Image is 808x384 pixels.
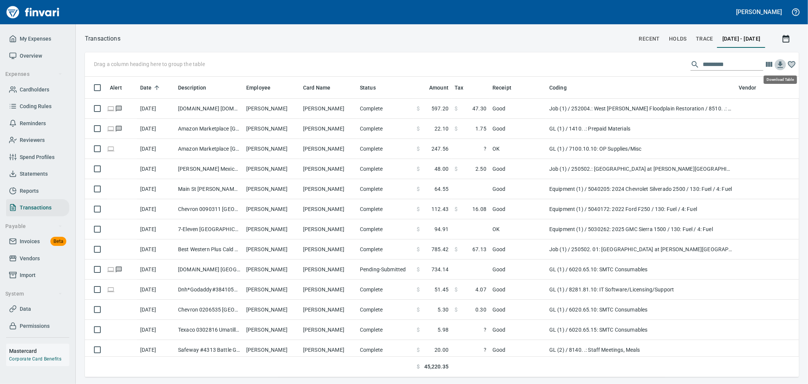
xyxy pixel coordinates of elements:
span: Has messages [115,126,123,131]
a: Reports [6,183,69,200]
span: AI confidence: 99.0% [455,306,486,313]
a: Cardholders [6,81,69,98]
span: 16.08 [472,205,486,213]
td: [PERSON_NAME] [300,280,357,300]
span: $ [417,225,420,233]
td: Chevron 0206535 [GEOGRAPHIC_DATA] [175,300,243,320]
td: [PERSON_NAME] [300,99,357,119]
td: Complete [357,139,414,159]
span: 734.14 [431,266,449,273]
td: Complete [357,199,414,219]
td: [PERSON_NAME] [243,99,300,119]
span: $ [417,205,420,213]
span: 5.98 [438,326,449,334]
td: [PERSON_NAME] [300,119,357,139]
td: [PERSON_NAME] [300,239,357,260]
span: 2.50 [475,165,486,173]
span: Alert [110,83,122,92]
td: [DATE] [137,239,175,260]
span: Vendor [739,83,756,92]
td: Best Western Plus Cald Caldwell ID [175,239,243,260]
td: [PERSON_NAME] [300,159,357,179]
td: GL (1) / 6020.65.10: SMTC Consumables [546,260,736,280]
span: Description [178,83,216,92]
span: Reports [20,186,39,196]
a: Spend Profiles [6,149,69,166]
span: $ [417,105,420,112]
span: trace [696,34,713,44]
td: GL (1) / 6020.65.15: SMTC Consumables [546,320,736,340]
a: Corporate Card Benefits [9,356,61,362]
td: Complete [357,119,414,139]
p: Drag a column heading here to group the table [94,60,205,68]
span: AI confidence: 87.0% [455,246,486,253]
span: Overview [20,51,42,61]
span: Online transaction [107,146,115,151]
td: [PERSON_NAME] [300,260,357,280]
td: Main St [PERSON_NAME] OR [175,179,243,199]
span: Data [20,304,31,314]
td: [PERSON_NAME] [243,179,300,199]
span: Vendors [20,254,40,263]
span: Reminders [20,119,46,128]
a: My Expenses [6,30,69,47]
span: Coding Rules [20,102,52,111]
span: ? [455,346,486,354]
td: Good [489,300,546,320]
span: 48.00 [434,165,449,173]
span: 67.13 [472,246,486,253]
span: Tax [455,83,473,92]
td: GL (1) / 8281.81.10: IT Software/Licensing/Support [546,280,736,300]
span: Transactions [20,203,52,212]
td: Good [489,280,546,300]
td: Safeway #4313 Battle Ground [GEOGRAPHIC_DATA] [175,340,243,360]
span: Date [140,83,152,92]
span: Employee [246,83,280,92]
a: Statements [6,165,69,183]
td: [DATE] [137,340,175,360]
a: Data [6,301,69,318]
span: Card Name [303,83,340,92]
span: Has messages [115,267,123,272]
span: 112.43 [431,205,449,213]
td: Pending-Submitted [357,260,414,280]
td: GL (1) / 6020.65.10: SMTC Consumables [546,300,736,320]
button: Show transactions within a particular date range [775,30,799,48]
td: [DATE] [137,99,175,119]
td: [PERSON_NAME] [243,260,300,280]
td: [PERSON_NAME] [300,340,357,360]
span: $ [455,205,458,213]
td: Good [489,119,546,139]
span: $ [417,286,420,293]
td: Good [489,179,546,199]
td: [DOMAIN_NAME] [GEOGRAPHIC_DATA] [175,260,243,280]
td: Complete [357,280,414,300]
span: Expenses [5,69,63,79]
span: $ [417,306,420,313]
td: [PERSON_NAME] [243,239,300,260]
td: [DATE] [137,219,175,239]
span: Reviewers [20,135,45,145]
span: Import [20,271,36,280]
span: $ [417,326,420,334]
td: [PERSON_NAME] [243,199,300,219]
span: Permissions [20,321,50,331]
span: Unable to determine tax [455,326,486,334]
span: 247.56 [431,145,449,153]
span: $ [417,266,420,273]
span: Vendor [739,83,766,92]
a: Transactions [6,199,69,216]
span: 5.30 [438,306,449,313]
span: Description [178,83,206,92]
td: [PERSON_NAME] [243,320,300,340]
img: Finvari [5,3,61,21]
span: $ [455,306,458,313]
td: Equipment (1) / 5030262: 2025 GMC Sierra 1500 / 130: Fuel / 4: Fuel [546,219,736,239]
span: $ [455,125,458,132]
span: $ [417,165,420,173]
span: AI confidence: 99.0% [455,165,486,173]
td: Good [489,340,546,360]
span: Receipt [492,83,521,92]
td: [DATE] [137,179,175,199]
